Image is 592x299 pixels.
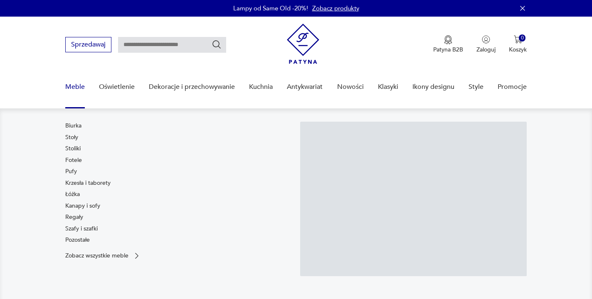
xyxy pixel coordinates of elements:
a: Stoły [65,133,78,142]
a: Dekoracje i przechowywanie [149,71,235,103]
button: Zaloguj [476,35,496,54]
a: Kuchnia [249,71,273,103]
a: Promocje [498,71,527,103]
a: Antykwariat [287,71,323,103]
a: Krzesła i taborety [65,179,111,187]
a: Szafy i szafki [65,225,98,233]
p: Zobacz wszystkie meble [65,253,128,258]
a: Sprzedawaj [65,42,111,48]
a: Zobacz wszystkie meble [65,252,141,260]
a: Biurka [65,122,81,130]
p: Zaloguj [476,46,496,54]
a: Ikony designu [412,71,454,103]
a: Stoliki [65,145,81,153]
img: Ikona medalu [444,35,452,44]
img: Patyna - sklep z meblami i dekoracjami vintage [287,24,319,64]
p: Koszyk [509,46,527,54]
a: Ikona medaluPatyna B2B [433,35,463,54]
a: Łóżka [65,190,80,199]
a: Regały [65,213,83,221]
a: Kanapy i sofy [65,202,100,210]
a: Pufy [65,167,77,176]
div: 0 [519,34,526,42]
button: Patyna B2B [433,35,463,54]
button: Szukaj [212,39,222,49]
p: Lampy od Same Old -20%! [233,4,308,12]
a: Zobacz produkty [312,4,359,12]
img: Ikona koszyka [514,35,522,44]
a: Meble [65,71,85,103]
a: Klasyki [378,71,398,103]
button: 0Koszyk [509,35,527,54]
a: Pozostałe [65,236,90,244]
a: Style [469,71,483,103]
a: Nowości [337,71,364,103]
button: Sprzedawaj [65,37,111,52]
a: Oświetlenie [99,71,135,103]
img: Ikonka użytkownika [482,35,490,44]
p: Patyna B2B [433,46,463,54]
a: Fotele [65,156,82,164]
